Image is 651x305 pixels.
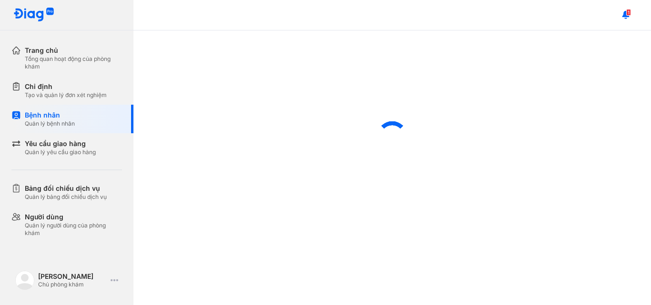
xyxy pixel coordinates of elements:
div: Trang chủ [25,46,122,55]
div: Chủ phòng khám [38,281,107,288]
div: Quản lý yêu cầu giao hàng [25,148,96,156]
div: Quản lý người dùng của phòng khám [25,222,122,237]
div: [PERSON_NAME] [38,272,107,281]
div: Tạo và quản lý đơn xét nghiệm [25,91,107,99]
div: Tổng quan hoạt động của phòng khám [25,55,122,70]
img: logo [15,271,34,290]
div: Người dùng [25,212,122,222]
div: Bệnh nhân [25,110,75,120]
div: Yêu cầu giao hàng [25,139,96,148]
div: Bảng đối chiếu dịch vụ [25,184,107,193]
div: Chỉ định [25,82,107,91]
img: logo [13,8,54,22]
div: Quản lý bảng đối chiếu dịch vụ [25,193,107,201]
span: 1 [626,9,631,16]
div: Quản lý bệnh nhân [25,120,75,128]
